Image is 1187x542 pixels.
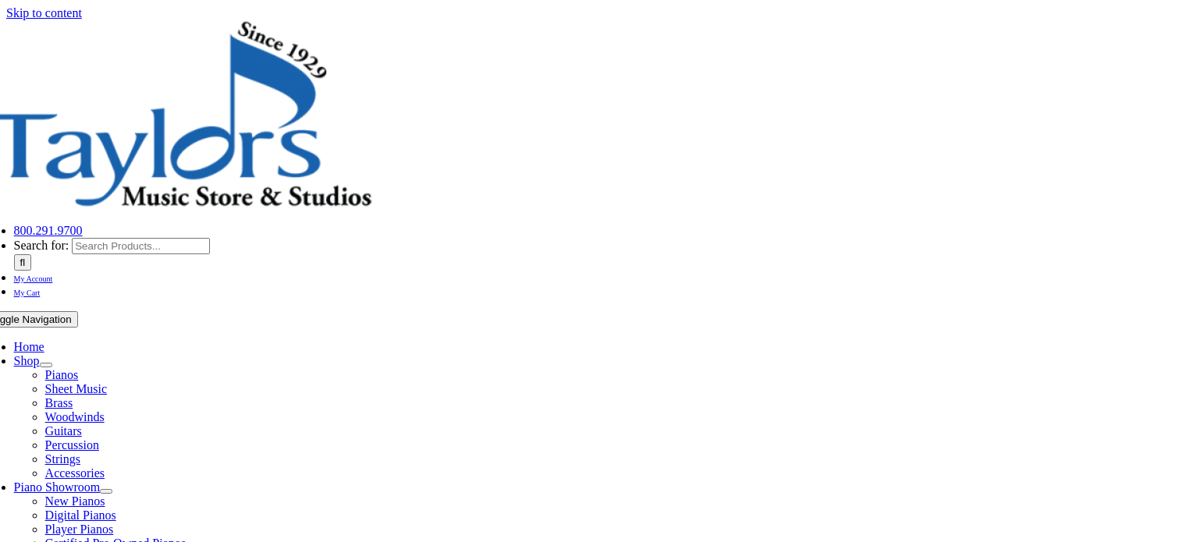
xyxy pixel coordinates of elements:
[14,275,53,283] span: My Account
[6,6,82,19] a: Skip to content
[45,424,82,437] a: Guitars
[45,494,105,508] a: New Pianos
[45,466,105,480] a: Accessories
[45,452,80,466] a: Strings
[45,508,116,522] a: Digital Pianos
[72,238,210,254] input: Search Products...
[45,523,114,536] a: Player Pianos
[14,480,101,494] a: Piano Showroom
[45,438,99,452] a: Percussion
[14,239,69,252] span: Search for:
[14,271,53,284] a: My Account
[14,289,41,297] span: My Cart
[45,410,105,423] a: Woodwinds
[45,382,108,395] a: Sheet Music
[14,354,40,367] a: Shop
[14,224,83,237] a: 800.291.9700
[40,363,52,367] button: Open submenu of Shop
[14,254,32,271] input: Search
[45,368,79,381] a: Pianos
[14,285,41,298] a: My Cart
[100,489,112,494] button: Open submenu of Piano Showroom
[14,340,44,353] a: Home
[45,396,73,409] a: Brass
